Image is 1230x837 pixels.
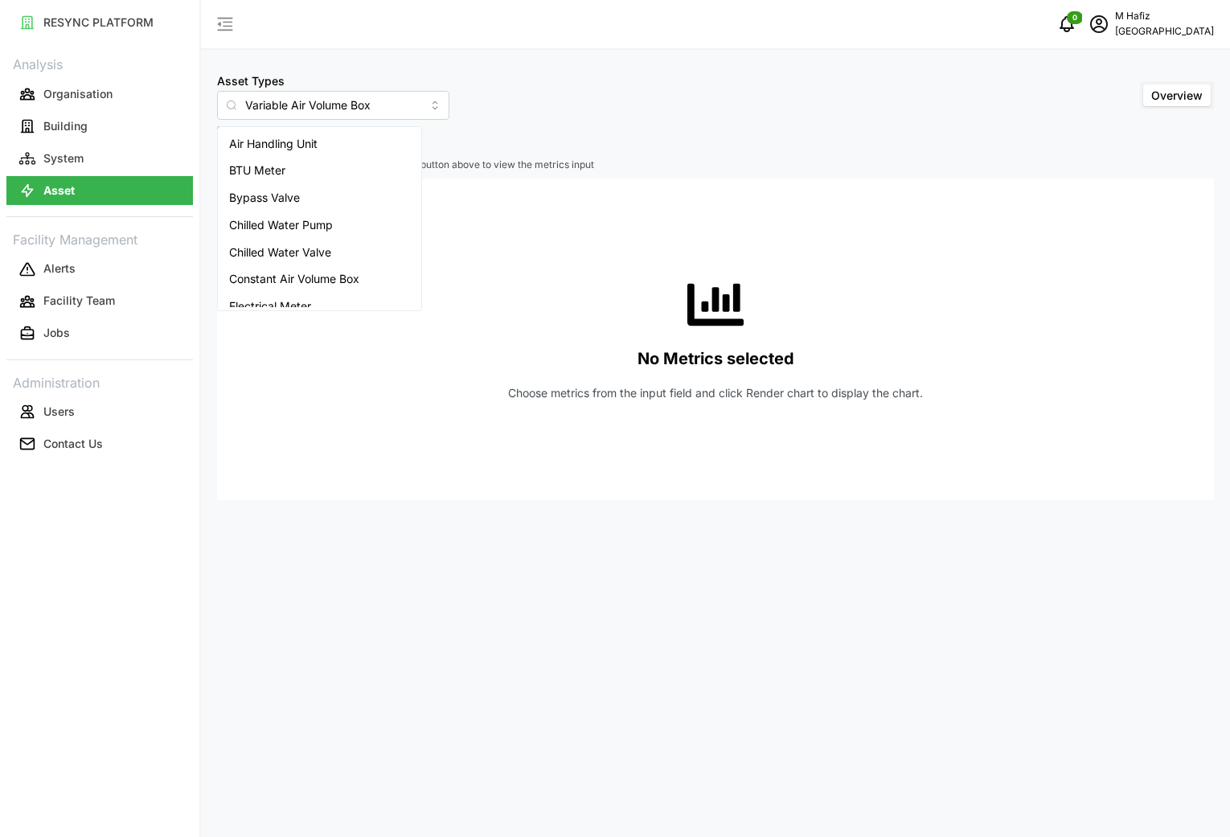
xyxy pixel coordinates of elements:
[229,162,285,179] span: BTU Meter
[6,396,193,428] a: Users
[6,80,193,109] button: Organisation
[6,227,193,250] p: Facility Management
[6,78,193,110] a: Organisation
[6,428,193,460] a: Contact Us
[6,285,193,318] a: Facility Team
[1051,8,1083,40] button: notifications
[6,8,193,37] button: RESYNC PLATFORM
[6,51,193,75] p: Analysis
[508,385,923,401] p: Choose metrics from the input field and click Render chart to display the chart.
[1115,24,1214,39] p: [GEOGRAPHIC_DATA]
[1072,12,1077,23] span: 0
[6,253,193,285] a: Alerts
[43,261,76,277] p: Alerts
[6,144,193,173] button: System
[6,397,193,426] button: Users
[638,346,794,372] p: No Metrics selected
[6,287,193,316] button: Facility Team
[6,6,193,39] a: RESYNC PLATFORM
[229,244,331,261] span: Chilled Water Valve
[43,325,70,341] p: Jobs
[43,86,113,102] p: Organisation
[43,14,154,31] p: RESYNC PLATFORM
[6,176,193,205] button: Asset
[6,142,193,174] a: System
[229,216,333,234] span: Chilled Water Pump
[1115,9,1214,24] p: M Hafiz
[43,404,75,420] p: Users
[229,189,300,207] span: Bypass Valve
[43,183,75,199] p: Asset
[6,370,193,393] p: Administration
[43,150,84,166] p: System
[6,110,193,142] a: Building
[43,436,103,452] p: Contact Us
[6,318,193,350] a: Jobs
[1151,88,1203,102] span: Overview
[1083,8,1115,40] button: schedule
[43,118,88,134] p: Building
[6,319,193,348] button: Jobs
[229,270,359,288] span: Constant Air Volume Box
[6,174,193,207] a: Asset
[6,112,193,141] button: Building
[217,72,285,90] label: Asset Types
[6,429,193,458] button: Contact Us
[229,297,311,315] span: Electrical Meter
[6,255,193,284] button: Alerts
[229,135,318,153] span: Air Handling Unit
[43,293,115,309] p: Facility Team
[217,158,1214,172] p: Select items in the 'Select Locations/Assets' button above to view the metrics input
